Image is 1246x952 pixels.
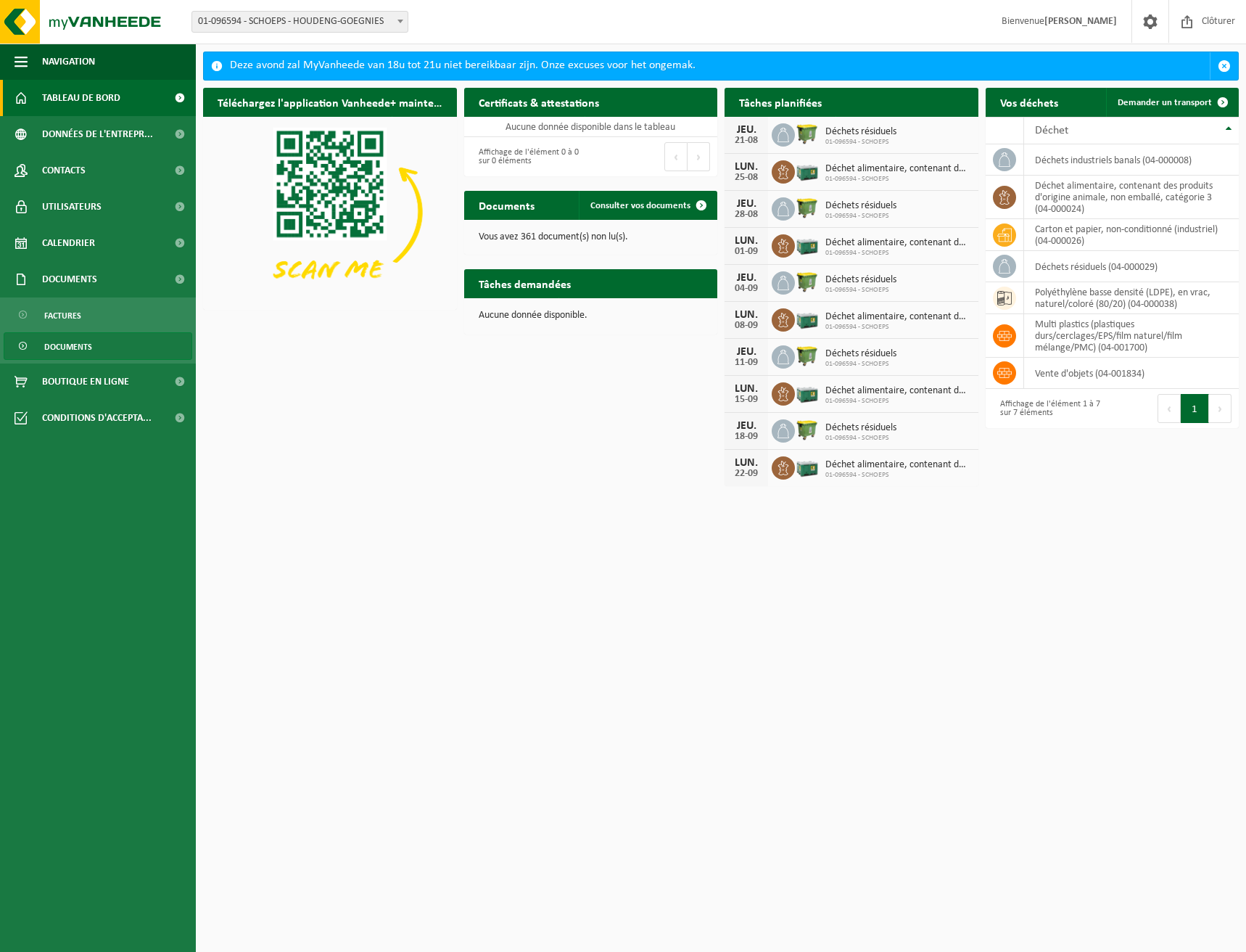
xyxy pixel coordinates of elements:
[1181,394,1209,423] button: 1
[664,142,688,171] button: Previous
[732,235,761,247] div: LUN.
[795,195,820,220] img: WB-1100-HPE-GN-50
[825,323,971,332] span: 01-096594 - SCHOEPS
[1024,251,1239,282] td: déchets résiduels (04-000029)
[1024,219,1239,251] td: carton et papier, non-conditionné (industriel) (04-000026)
[1209,394,1231,423] button: Next
[4,301,192,329] a: Factures
[732,124,761,136] div: JEU.
[825,459,971,471] span: Déchet alimentaire, contenant des produits d'origine animale, non emballé, catég...
[825,200,896,212] span: Déchets résiduels
[825,138,896,147] span: 01-096594 - SCHOEPS
[795,417,820,442] img: WB-1100-HPE-GN-50
[464,117,718,137] td: Aucune donnée disponible dans le tableau
[1158,394,1181,423] button: Previous
[1106,88,1237,117] a: Demander un transport
[795,454,820,479] img: PB-LB-0680-HPE-GN-01
[986,88,1073,116] h2: Vos déchets
[203,88,457,116] h2: Téléchargez l'application Vanheede+ maintenant!
[44,333,92,361] span: Documents
[464,88,614,116] h2: Certificats & attestations
[192,12,408,32] span: 01-096594 - SCHOEPS - HOUDENG-GOEGNIES
[795,306,820,331] img: PB-LB-0680-HPE-GN-01
[44,302,81,329] span: Factures
[42,189,102,225] span: Utilisateurs
[732,358,761,368] div: 11-09
[732,210,761,220] div: 28-08
[795,232,820,257] img: PB-LB-0680-HPE-GN-01
[825,286,896,295] span: 01-096594 - SCHOEPS
[825,397,971,406] span: 01-096594 - SCHOEPS
[230,52,1210,80] div: Deze avond zal MyVanheede van 18u tot 21u niet bereikbaar zijn. Onze excuses voor het ongemak.
[42,44,95,80] span: Navigation
[825,249,971,258] span: 01-096594 - SCHOEPS
[732,309,761,321] div: LUN.
[471,141,584,173] div: Affichage de l'élément 0 à 0 sur 0 éléments
[590,201,690,210] span: Consulter vos documents
[795,121,820,146] img: WB-1100-HPE-GN-50
[795,343,820,368] img: WB-1100-HPE-GN-50
[479,232,704,242] p: Vous avez 361 document(s) non lu(s).
[42,261,97,297] span: Documents
[732,457,761,469] div: LUN.
[732,383,761,395] div: LUN.
[825,163,971,175] span: Déchet alimentaire, contenant des produits d'origine animale, non emballé, catég...
[732,136,761,146] div: 21-08
[732,469,761,479] div: 22-09
[732,284,761,294] div: 04-09
[42,80,120,116] span: Tableau de bord
[732,173,761,183] div: 25-08
[795,158,820,183] img: PB-LB-0680-HPE-GN-01
[42,400,152,436] span: Conditions d'accepta...
[795,269,820,294] img: WB-1100-HPE-GN-50
[42,116,153,152] span: Données de l'entrepr...
[579,191,716,220] a: Consulter vos documents
[732,346,761,358] div: JEU.
[825,422,896,434] span: Déchets résiduels
[1024,314,1239,358] td: multi plastics (plastiques durs/cerclages/EPS/film naturel/film mélange/PMC) (04-001700)
[825,237,971,249] span: Déchet alimentaire, contenant des produits d'origine animale, non emballé, catég...
[795,380,820,405] img: PB-LB-0680-HPE-GN-01
[825,212,896,221] span: 01-096594 - SCHOEPS
[732,420,761,432] div: JEU.
[42,364,129,400] span: Boutique en ligne
[42,225,95,261] span: Calendrier
[732,321,761,331] div: 08-09
[1035,125,1068,136] span: Déchet
[725,88,836,116] h2: Tâches planifiées
[732,272,761,284] div: JEU.
[825,385,971,397] span: Déchet alimentaire, contenant des produits d'origine animale, non emballé, catég...
[203,117,457,307] img: Download de VHEPlus App
[825,348,896,360] span: Déchets résiduels
[1024,282,1239,314] td: polyéthylène basse densité (LDPE), en vrac, naturel/coloré (80/20) (04-000038)
[42,152,86,189] span: Contacts
[191,11,408,33] span: 01-096594 - SCHOEPS - HOUDENG-GOEGNIES
[732,247,761,257] div: 01-09
[825,126,896,138] span: Déchets résiduels
[732,161,761,173] div: LUN.
[825,360,896,369] span: 01-096594 - SCHOEPS
[464,191,549,219] h2: Documents
[1044,16,1117,27] strong: [PERSON_NAME]
[825,311,971,323] span: Déchet alimentaire, contenant des produits d'origine animale, non emballé, catég...
[1118,98,1212,107] span: Demander un transport
[4,332,192,360] a: Documents
[1024,358,1239,389] td: vente d'objets (04-001834)
[825,274,896,286] span: Déchets résiduels
[825,434,896,443] span: 01-096594 - SCHOEPS
[464,269,585,297] h2: Tâches demandées
[688,142,710,171] button: Next
[1024,144,1239,176] td: déchets industriels banals (04-000008)
[993,393,1105,424] div: Affichage de l'élément 1 à 7 sur 7 éléments
[825,175,971,184] span: 01-096594 - SCHOEPS
[732,395,761,405] div: 15-09
[732,432,761,442] div: 18-09
[825,471,971,480] span: 01-096594 - SCHOEPS
[479,311,704,321] p: Aucune donnée disponible.
[732,198,761,210] div: JEU.
[1024,176,1239,219] td: déchet alimentaire, contenant des produits d'origine animale, non emballé, catégorie 3 (04-000024)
